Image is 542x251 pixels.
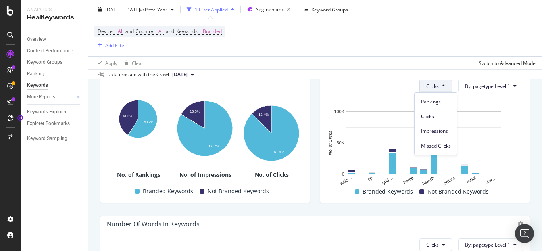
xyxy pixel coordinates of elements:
[328,131,333,155] text: No. of Clicks
[203,26,222,37] span: Branded
[419,238,452,251] button: Clicks
[166,28,174,34] span: and
[458,80,523,92] button: By: pagetype Level 1
[334,109,344,114] text: 100K
[27,134,82,143] a: Keyword Sampling
[27,81,48,90] div: Keywords
[27,119,82,128] a: Explorer Bookmarks
[27,93,74,101] a: More Reports
[190,109,200,113] text: 16.3%
[94,3,177,16] button: [DATE] - [DATE]vsPrev. Year
[143,186,193,196] span: Branded Keywords
[363,187,413,196] span: Branded Keywords
[421,176,435,186] text: launch
[327,107,521,186] svg: A chart.
[140,6,167,13] span: vs Prev. Year
[17,114,24,121] div: Tooltip anchor
[176,28,198,34] span: Keywords
[426,83,439,90] span: Clicks
[125,28,134,34] span: and
[27,58,62,67] div: Keyword Groups
[105,42,126,48] div: Add Filter
[479,59,536,66] div: Switch to Advanced Mode
[136,28,153,34] span: Country
[107,71,169,78] div: Data crossed with the Crawl
[98,28,113,34] span: Device
[184,3,237,16] button: 1 Filter Applied
[94,40,126,50] button: Add Filter
[300,3,351,16] button: Keyword Groups
[105,59,117,66] div: Apply
[107,96,169,138] svg: A chart.
[27,58,82,67] a: Keyword Groups
[27,70,82,78] a: Ranking
[27,47,73,55] div: Content Performance
[114,28,117,34] span: =
[240,171,304,179] div: No. of Clicks
[466,176,477,184] text: retail
[259,113,269,117] text: 12.4%
[118,26,123,37] span: All
[195,6,228,13] div: 1 Filter Applied
[27,119,70,128] div: Explorer Bookmarks
[244,3,294,16] button: Segment:mx
[465,241,510,248] span: By: pagetype Level 1
[172,71,188,78] span: 2025 Sep. 20th
[27,108,67,116] div: Keywords Explorer
[256,6,284,13] span: Segment: mx
[154,28,157,34] span: =
[367,176,373,182] text: cp
[419,80,452,92] button: Clicks
[158,26,164,37] span: All
[199,28,202,34] span: =
[105,6,140,13] span: [DATE] - [DATE]
[107,171,170,179] div: No. of Rankings
[173,96,236,160] svg: A chart.
[27,81,82,90] a: Keywords
[27,70,44,78] div: Ranking
[465,83,510,90] span: By: pagetype Level 1
[421,113,451,120] span: Clicks
[123,114,132,118] text: 41.3%
[94,57,117,69] button: Apply
[27,93,55,101] div: More Reports
[426,241,439,248] span: Clicks
[421,128,451,135] span: Impressions
[208,186,269,196] span: Not Branded Keywords
[458,238,523,251] button: By: pagetype Level 1
[173,171,237,179] div: No. of Impressions
[132,59,144,66] div: Clear
[240,96,302,171] svg: A chart.
[27,35,82,44] a: Overview
[442,175,456,186] text: orders
[121,57,144,69] button: Clear
[107,220,200,228] div: Number Of Words In Keywords
[476,57,536,69] button: Switch to Advanced Mode
[27,134,67,143] div: Keyword Sampling
[274,150,284,154] text: 87.6%
[515,224,534,243] div: Open Intercom Messenger
[27,13,81,22] div: RealKeywords
[311,6,348,13] div: Keyword Groups
[427,187,489,196] span: Not Branded Keywords
[342,172,344,177] text: 0
[27,47,82,55] a: Content Performance
[421,142,451,149] span: Missed Clicks
[421,98,451,105] span: Rankings
[27,6,81,13] div: Analytics
[27,35,46,44] div: Overview
[169,70,197,79] button: [DATE]
[403,176,415,185] text: home
[209,144,220,148] text: 83.7%
[336,141,344,146] text: 50K
[27,108,82,116] a: Keywords Explorer
[144,120,153,124] text: 58.7%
